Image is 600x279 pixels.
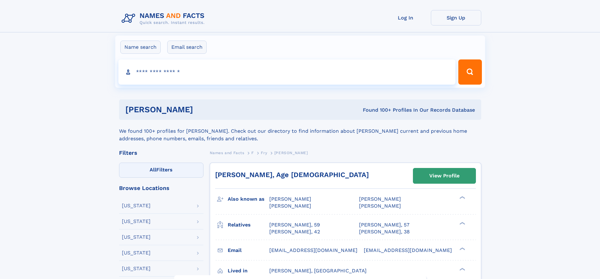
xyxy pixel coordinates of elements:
[413,168,476,183] a: View Profile
[261,149,267,157] a: Fry
[269,247,357,253] span: [EMAIL_ADDRESS][DOMAIN_NAME]
[119,163,203,178] label: Filters
[431,10,481,25] a: Sign Up
[118,59,456,85] input: search input
[251,151,254,155] span: F
[119,10,210,27] img: Logo Names and Facts
[228,265,269,276] h3: Lived in
[359,203,401,209] span: [PERSON_NAME]
[278,107,475,114] div: Found 100+ Profiles In Our Records Database
[167,41,207,54] label: Email search
[458,247,466,251] div: ❯
[228,220,269,230] h3: Relatives
[269,228,320,235] a: [PERSON_NAME], 42
[150,167,156,173] span: All
[359,196,401,202] span: [PERSON_NAME]
[274,151,308,155] span: [PERSON_NAME]
[269,203,311,209] span: [PERSON_NAME]
[125,106,278,114] h1: [PERSON_NAME]
[458,196,466,200] div: ❯
[119,150,203,156] div: Filters
[364,247,452,253] span: [EMAIL_ADDRESS][DOMAIN_NAME]
[122,235,151,240] div: [US_STATE]
[359,221,409,228] a: [PERSON_NAME], 57
[119,185,203,191] div: Browse Locations
[269,196,311,202] span: [PERSON_NAME]
[210,149,244,157] a: Names and Facts
[458,267,466,271] div: ❯
[228,194,269,204] h3: Also known as
[122,219,151,224] div: [US_STATE]
[458,221,466,225] div: ❯
[380,10,431,25] a: Log In
[251,149,254,157] a: F
[429,169,460,183] div: View Profile
[359,228,410,235] a: [PERSON_NAME], 38
[119,120,481,142] div: We found 100+ profiles for [PERSON_NAME]. Check out our directory to find information about [PERS...
[122,203,151,208] div: [US_STATE]
[228,245,269,256] h3: Email
[215,171,369,179] a: [PERSON_NAME], Age [DEMOGRAPHIC_DATA]
[269,268,367,274] span: [PERSON_NAME], [GEOGRAPHIC_DATA]
[122,250,151,255] div: [US_STATE]
[269,221,320,228] a: [PERSON_NAME], 59
[458,59,482,85] button: Search Button
[122,266,151,271] div: [US_STATE]
[261,151,267,155] span: Fry
[120,41,161,54] label: Name search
